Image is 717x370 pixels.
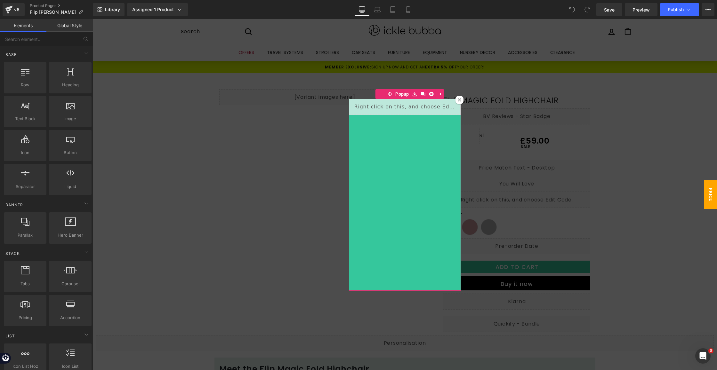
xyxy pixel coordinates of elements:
[599,161,624,190] span: Price Promise
[51,149,90,156] span: Button
[370,3,385,16] a: Laptop
[93,3,125,16] a: New Library
[318,70,326,80] a: Save module
[695,348,711,364] iframe: Intercom live chat
[625,3,657,16] a: Preview
[343,70,351,80] a: Expand / Collapse
[6,82,44,88] span: Row
[335,70,343,80] a: Delete Module
[30,10,76,15] span: Flip [PERSON_NAME]
[105,7,120,12] span: Library
[702,3,714,16] button: More
[6,115,44,122] span: Text Block
[51,183,90,190] span: Liquid
[6,280,44,287] span: Tabs
[326,70,335,80] a: Clone Module
[5,250,20,256] span: Stack
[5,202,24,208] span: Banner
[132,6,183,13] div: Assigned 1 Product
[30,3,93,8] a: Product Pages
[5,333,16,339] span: List
[604,6,615,13] span: Save
[400,3,416,16] a: Mobile
[51,82,90,88] span: Heading
[385,3,400,16] a: Tablet
[301,70,318,80] span: Popup
[6,314,44,321] span: Pricing
[6,183,44,190] span: Separator
[632,6,650,13] span: Preview
[708,348,713,353] span: 3
[660,3,699,16] button: Publish
[13,5,21,14] div: v6
[6,363,44,370] span: Icon List Hoz
[6,232,44,239] span: Parallax
[5,51,17,58] span: Base
[51,314,90,321] span: Accordion
[51,280,90,287] span: Carousel
[668,7,684,12] span: Publish
[46,19,93,32] a: Global Style
[51,363,90,370] span: Icon List
[354,3,370,16] a: Desktop
[51,115,90,122] span: Image
[3,3,25,16] a: v6
[6,149,44,156] span: Icon
[581,3,594,16] button: Redo
[566,3,578,16] button: Undo
[51,232,90,239] span: Hero Banner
